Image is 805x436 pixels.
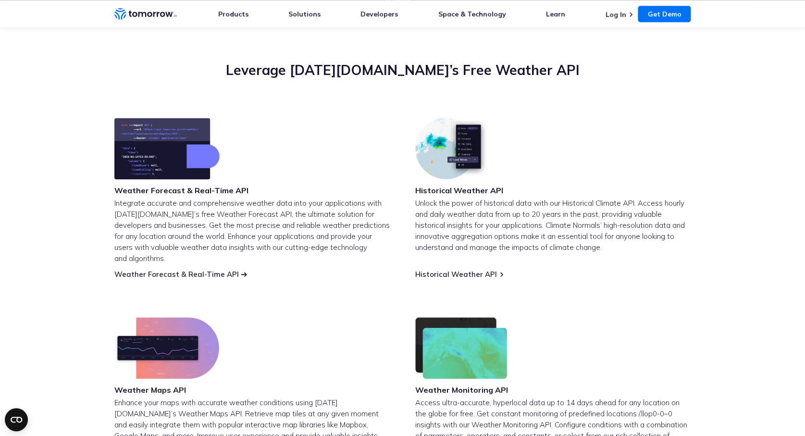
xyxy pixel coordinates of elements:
a: Historical Weather API [415,270,497,279]
a: Home link [114,7,177,21]
h3: Weather Forecast & Real-Time API [114,185,248,196]
a: Space & Technology [438,10,506,18]
h3: Weather Monitoring API [415,385,508,395]
button: Open CMP widget [5,408,28,431]
a: Get Demo [638,6,691,22]
a: Developers [360,10,398,18]
a: Weather Forecast & Real-Time API [114,270,239,279]
p: Unlock the power of historical data with our Historical Climate API. Access hourly and daily weat... [415,198,691,253]
h2: Leverage [DATE][DOMAIN_NAME]’s Free Weather API [114,61,691,79]
h3: Historical Weather API [415,185,503,196]
h3: Weather Maps API [114,385,219,395]
a: Solutions [288,10,321,18]
a: Learn [546,10,565,18]
a: Products [218,10,248,18]
p: Integrate accurate and comprehensive weather data into your applications with [DATE][DOMAIN_NAME]... [114,198,390,264]
a: Log In [605,10,626,19]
